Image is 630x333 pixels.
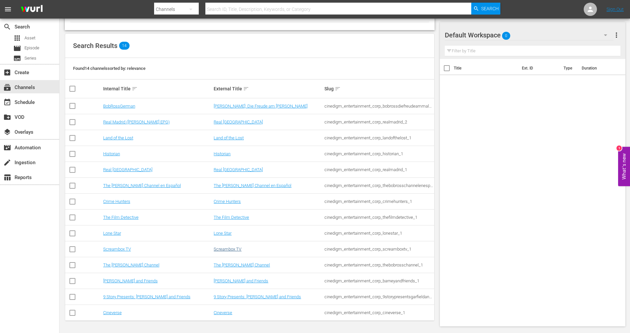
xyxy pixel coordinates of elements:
[214,104,308,109] a: [PERSON_NAME]: Die Freude am [PERSON_NAME]
[324,231,433,236] div: cinedigm_entertainment_corp_lonestar_1
[618,147,630,186] button: Open Feedback Widget
[13,34,21,42] span: Asset
[103,167,152,172] a: Real [GEOGRAPHIC_DATA]
[214,167,263,172] a: Real [GEOGRAPHIC_DATA]
[214,215,249,220] a: The Film Detective
[24,35,35,41] span: Asset
[324,183,433,188] div: cinedigm_entertainment_corp_thebobrosschannelenespaol_1
[3,98,11,106] span: Schedule
[560,59,578,77] th: Type
[103,310,122,315] a: Cineverse
[214,199,241,204] a: Crime Hunters
[612,27,620,43] button: more_vert
[471,3,500,15] button: Search
[103,215,139,220] a: The Film Detective
[214,262,270,267] a: The [PERSON_NAME] Channel
[481,3,499,15] span: Search
[24,55,36,62] span: Series
[24,45,39,51] span: Episode
[3,144,11,152] span: Automation
[3,83,11,91] span: Channels
[13,54,21,62] span: Series
[103,262,159,267] a: The [PERSON_NAME] Channel
[324,278,433,283] div: cinedigm_entertainment_corp_barneyandfriends_1
[324,151,433,156] div: cinedigm_entertainment_corp_historian_1
[214,310,232,315] a: Cineverse
[3,159,11,166] span: Ingestion
[214,119,263,124] a: Real [GEOGRAPHIC_DATA]
[324,104,433,109] div: cinedigm_entertainment_corp_bobrossdiefreudeammalen_1
[119,42,130,50] span: 14
[3,69,11,76] span: Create
[103,151,120,156] a: Historian
[445,26,613,44] div: Default Workspace
[324,119,433,124] div: cinedigm_entertainment_corp_realmadrid_2
[518,59,560,77] th: Ext. ID
[3,128,11,136] span: Overlays
[214,294,301,299] a: 9 Story Presents: [PERSON_NAME] and Friends
[324,167,433,172] div: cinedigm_entertainment_corp_realmadrid_1
[214,278,268,283] a: [PERSON_NAME] and Friends
[103,231,121,236] a: Lone Star
[103,104,135,109] a: BobRossGerman
[73,66,146,71] span: Found 14 channels sorted by: relevance
[103,199,130,204] a: Crime Hunters
[103,278,158,283] a: [PERSON_NAME] and Friends
[214,151,231,156] a: Historian
[324,294,433,299] div: cinedigm_entertainment_corp_9storypresentsgarfieldandfriends_1
[16,2,48,17] img: ans4CAIJ8jUAAAAAAAAAAAAAAAAAAAAAAAAgQb4GAAAAAAAAAAAAAAAAAAAAAAAAJMjXAAAAAAAAAAAAAAAAAAAAAAAAgAT5G...
[324,247,433,252] div: cinedigm_entertainment_corp_screamboxtv_1
[454,59,518,77] th: Title
[13,44,21,52] span: Episode
[607,7,624,12] a: Sign Out
[324,262,433,267] div: cinedigm_entertainment_corp_thebobrosschannel_1
[324,310,433,315] div: cinedigm_entertainment_corp_cineverse_1
[214,135,244,140] a: Land of the Lost
[4,5,12,13] span: menu
[324,215,433,220] div: cinedigm_entertainment_corp_thefilmdetective_1
[335,86,341,92] span: sort
[103,85,212,93] div: Internal Title
[214,85,322,93] div: External Title
[616,146,622,151] div: 1
[73,42,117,50] span: Search Results
[214,247,241,252] a: Screambox TV
[214,183,291,188] a: The [PERSON_NAME] Channel en Español
[103,294,190,299] a: 9 Story Presents: [PERSON_NAME] and Friends
[578,59,617,77] th: Duration
[243,86,249,92] span: sort
[612,31,620,39] span: more_vert
[214,231,231,236] a: Lone Star
[103,247,131,252] a: Screambox TV
[3,173,11,181] span: Reports
[3,113,11,121] span: VOD
[324,135,433,140] div: cinedigm_entertainment_corp_landofthelost_1
[103,135,133,140] a: Land of the Lost
[324,85,433,93] div: Slug
[132,86,138,92] span: sort
[103,119,170,124] a: Real Madrid ([PERSON_NAME] EPG)
[502,29,510,43] span: 0
[3,23,11,31] span: Search
[103,183,181,188] a: The [PERSON_NAME] Channel en Español
[324,199,433,204] div: cinedigm_entertainment_corp_crimehunters_1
